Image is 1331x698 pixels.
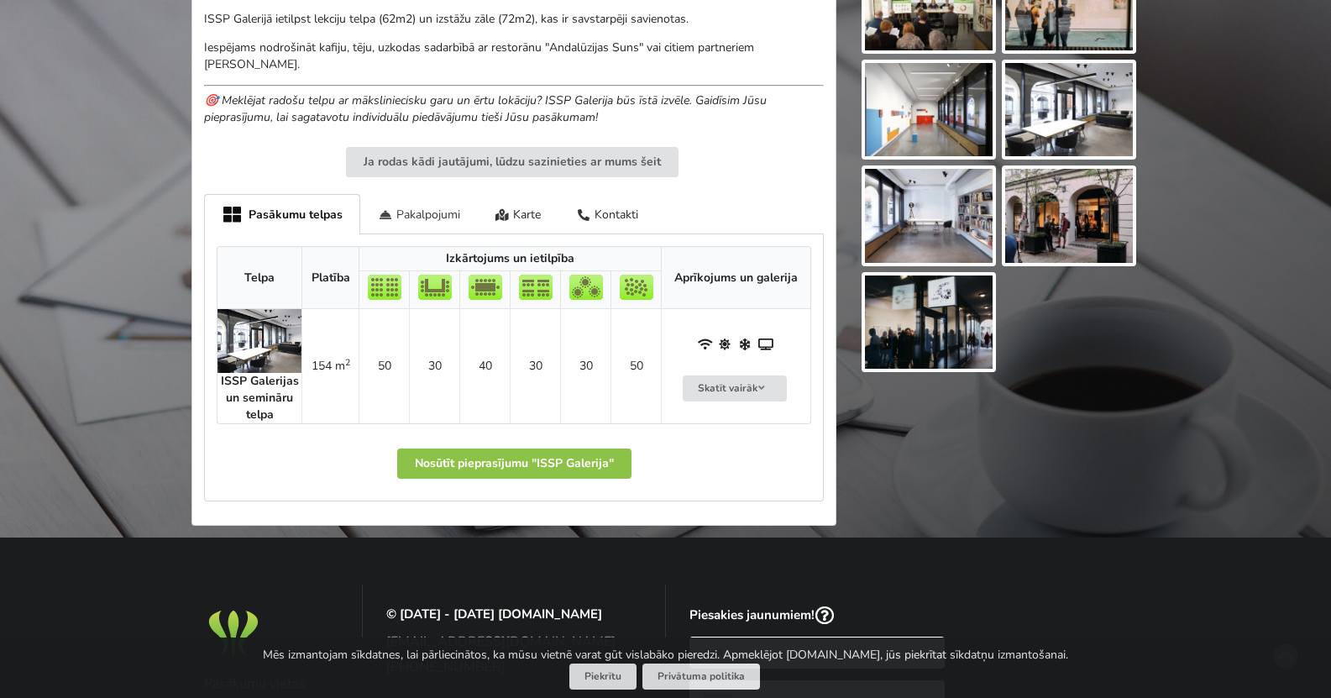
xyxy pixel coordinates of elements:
[610,309,661,423] td: 50
[204,606,263,661] img: Baltic Meeting Rooms
[409,309,459,423] td: 30
[301,309,359,423] td: 154 m
[345,356,350,369] sup: 2
[569,275,603,300] img: Bankets
[558,194,656,234] div: Kontakti
[510,309,560,423] td: 30
[360,194,478,234] div: Pakalpojumi
[397,449,631,479] button: Nosūtīt pieprasījumu "ISSP Galerija"
[478,194,559,234] div: Karte
[683,375,787,401] button: Skatīt vairāk
[221,373,299,422] strong: ISSP Galerijas un semināru telpa
[301,247,359,309] th: Platība
[386,606,642,622] p: © [DATE] - [DATE] [DOMAIN_NAME]
[386,634,642,649] a: [EMAIL_ADDRESS][DOMAIN_NAME]
[217,309,301,373] img: Pasākumu telpas | Rīga | ISSP Galerija | bilde
[560,309,610,423] td: 30
[359,247,661,271] th: Izkārtojums un ietilpība
[661,247,810,309] th: Aprīkojums un galerija
[204,92,767,125] em: 🎯 Meklējat radošu telpu ar māksliniecisku garu un ērtu lokāciju? ISSP Galerija būs īstā izvēle. G...
[689,606,946,626] p: Piesakies jaunumiem!
[620,275,653,300] img: Pieņemšana
[459,309,510,423] td: 40
[204,11,824,28] p: ISSP Galerijā ietilpst lekciju telpa (62m2) un izstāžu zāle (72m2), kas ir savstarpēji savienotas.
[698,337,715,353] span: WiFi
[738,337,755,353] span: Gaisa kondicionieris
[469,275,502,300] img: Sapulce
[368,275,401,300] img: Teātris
[865,169,993,263] img: ISSP Galerija | Rīga | Pasākumu vieta - galerijas bilde
[865,276,993,370] img: ISSP Galerija | Rīga | Pasākumu vieta - galerijas bilde
[519,275,553,300] img: Klase
[758,337,775,353] span: Projektors un ekrāns
[346,147,679,177] button: Ja rodas kādi jautājumi, lūdzu sazinieties ar mums šeit
[217,247,301,309] th: Telpa
[1005,169,1133,263] img: ISSP Galerija | Rīga | Pasākumu vieta - galerijas bilde
[1005,63,1133,157] img: ISSP Galerija | Rīga | Pasākumu vieta - galerijas bilde
[204,194,360,234] div: Pasākumu telpas
[418,275,452,300] img: U-Veids
[569,664,637,690] button: Piekrītu
[204,39,824,73] p: Iespējams nodrošināt kafiju, tēju, uzkodas sadarbībā ar restorānu "Andalūzijas Suns" vai citiem p...
[642,664,760,690] a: Privātuma politika
[718,337,735,353] span: Dabiskais apgaismojums
[359,309,409,423] td: 50
[865,63,993,157] img: ISSP Galerija | Rīga | Pasākumu vieta - galerijas bilde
